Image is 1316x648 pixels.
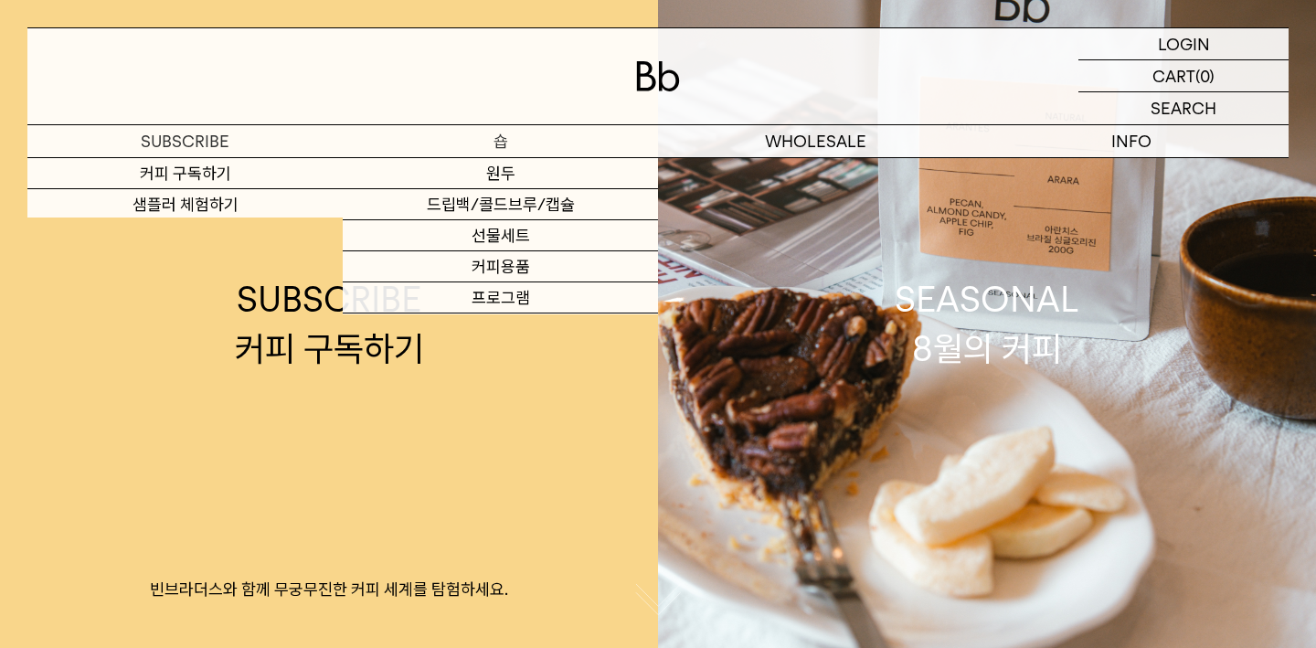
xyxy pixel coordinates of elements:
a: 드립백/콜드브루/캡슐 [343,189,658,220]
a: 커피용품 [343,251,658,282]
a: 선물세트 [343,220,658,251]
a: SUBSCRIBE [27,125,343,157]
a: 원두 [343,158,658,189]
a: 프로그램 [343,282,658,313]
img: 로고 [636,61,680,91]
p: (0) [1195,60,1215,91]
p: WHOLESALE [658,125,973,157]
p: SEARCH [1151,92,1216,124]
div: SUBSCRIBE 커피 구독하기 [235,275,424,372]
p: INFO [973,125,1289,157]
div: SEASONAL 8월의 커피 [895,275,1079,372]
p: LOGIN [1158,28,1210,59]
p: CART [1152,60,1195,91]
a: LOGIN [1078,28,1289,60]
a: CART (0) [1078,60,1289,92]
a: 숍 [343,125,658,157]
a: 샘플러 체험하기 [27,189,343,220]
a: 커피 구독하기 [27,158,343,189]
